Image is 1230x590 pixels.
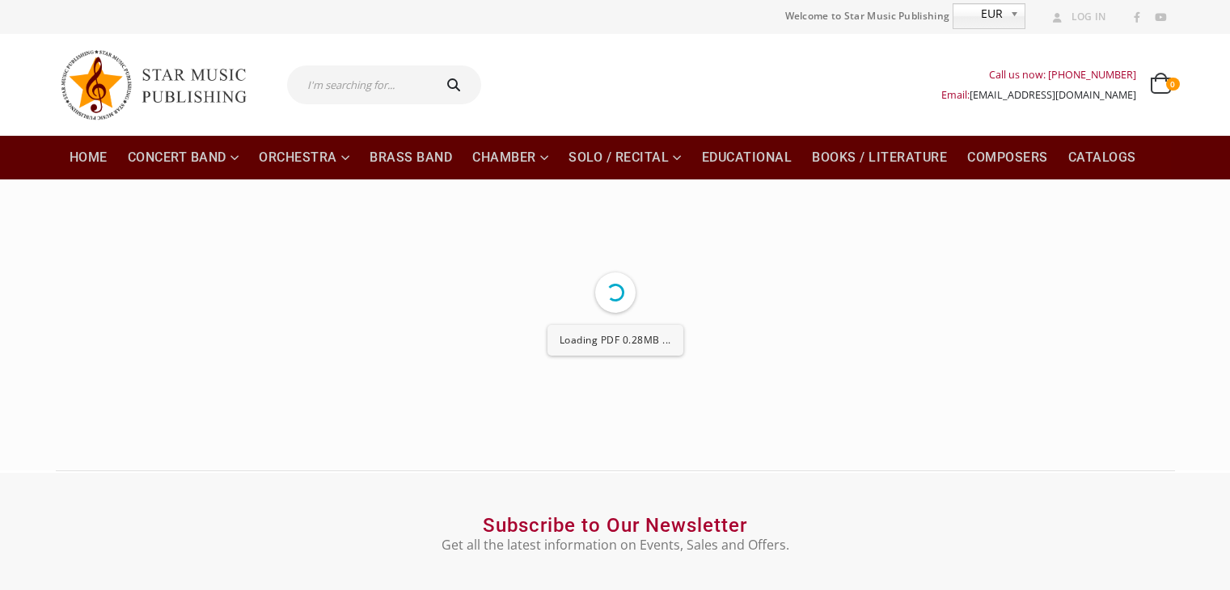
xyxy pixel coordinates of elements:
a: Educational [692,136,802,179]
span: Welcome to Star Music Publishing [785,4,950,28]
a: Solo / Recital [559,136,691,179]
div: Email: [941,85,1136,105]
div: Call us now: [PHONE_NUMBER] [941,65,1136,85]
button: Search [430,65,482,104]
a: Composers [957,136,1058,179]
a: Facebook [1126,7,1148,28]
a: Brass Band [360,136,462,179]
a: Concert Band [118,136,249,179]
a: Home [60,136,117,179]
h2: Subscribe to Our Newsletter [344,513,887,537]
p: Get all the latest information on Events, Sales and Offers. [344,535,887,554]
a: Log In [1046,6,1106,27]
span: 0 [1166,78,1179,91]
a: Books / Literature [802,136,957,179]
a: [EMAIL_ADDRESS][DOMAIN_NAME] [970,88,1136,102]
span: EUR [953,4,1004,23]
a: Chamber [463,136,558,179]
a: Orchestra [249,136,359,179]
a: Catalogs [1059,136,1146,179]
a: Youtube [1150,7,1171,28]
img: Star Music Publishing [60,42,262,128]
input: I'm searching for... [287,65,430,104]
